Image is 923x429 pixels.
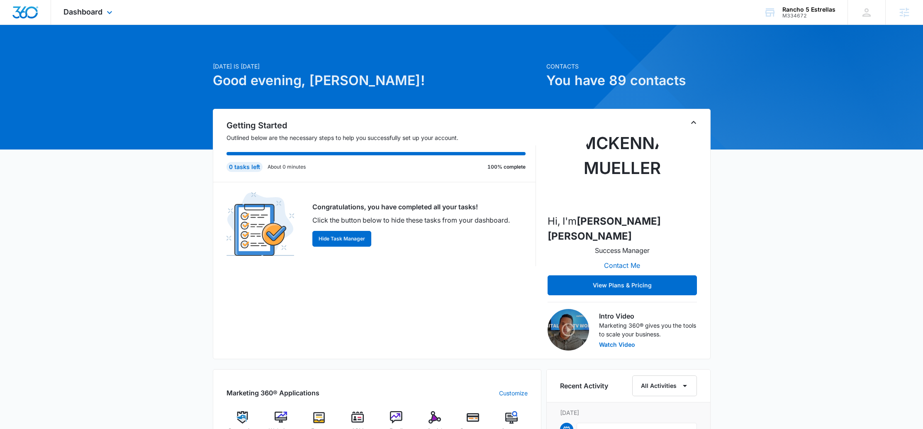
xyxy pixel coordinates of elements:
button: Watch Video [599,342,635,348]
p: [DATE] is [DATE] [213,62,541,71]
a: Customize [499,389,528,397]
button: Contact Me [596,255,648,275]
div: Domain Overview [32,49,74,54]
div: account id [782,13,835,19]
h2: Marketing 360® Applications [226,388,319,398]
h6: Recent Activity [560,381,608,391]
p: Congratulations, you have completed all your tasks! [312,202,510,212]
h2: Getting Started [226,119,536,132]
button: Toggle Collapse [689,118,699,127]
div: 0 tasks left [226,162,263,172]
p: Success Manager [595,245,650,255]
img: logo_orange.svg [13,13,20,20]
p: Hi, I'm [548,214,697,244]
button: Hide Task Manager [312,231,371,247]
img: Intro Video [548,309,589,351]
strong: [PERSON_NAME] [PERSON_NAME] [548,215,661,242]
p: [DATE] [560,408,697,417]
img: tab_domain_overview_orange.svg [22,48,29,55]
p: Outlined below are the necessary steps to help you successfully set up your account. [226,133,536,142]
img: website_grey.svg [13,22,20,28]
div: v 4.0.25 [23,13,41,20]
p: About 0 minutes [268,163,306,171]
p: 100% complete [487,163,526,171]
span: Dashboard [63,7,102,16]
button: All Activities [632,375,697,396]
h1: Good evening, [PERSON_NAME]! [213,71,541,91]
h1: You have 89 contacts [546,71,711,91]
img: tab_keywords_by_traffic_grey.svg [83,48,89,55]
img: McKenna Mueller [581,124,664,207]
div: Domain: [DOMAIN_NAME] [22,22,91,28]
div: Keywords by Traffic [92,49,140,54]
p: Marketing 360® gives you the tools to scale your business. [599,321,697,338]
p: Contacts [546,62,711,71]
p: Click the button below to hide these tasks from your dashboard. [312,215,510,225]
div: account name [782,6,835,13]
h3: Intro Video [599,311,697,321]
button: View Plans & Pricing [548,275,697,295]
